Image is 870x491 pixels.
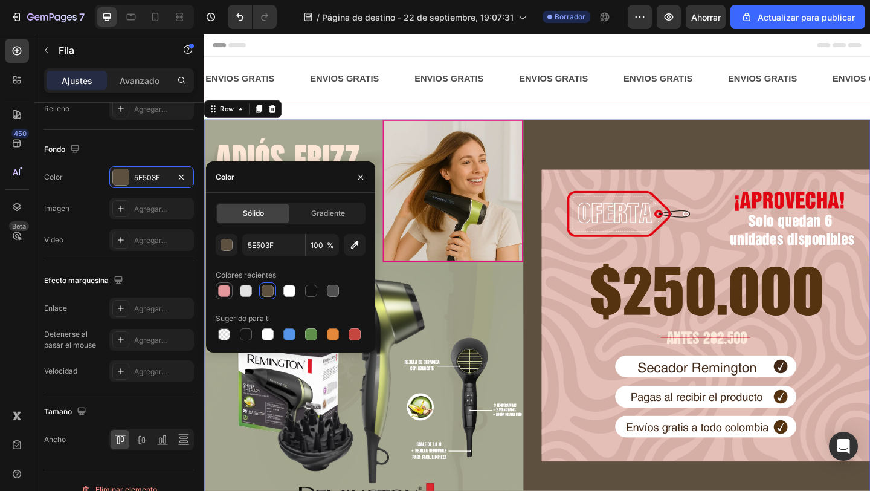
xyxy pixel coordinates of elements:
[730,5,865,29] button: Actualizar para publicar
[44,235,63,244] font: Video
[120,76,159,86] font: Avanzado
[686,5,726,29] button: Ahorrar
[343,41,418,58] p: ENVIOS GRATIS
[44,204,69,213] font: Imagen
[44,104,69,113] font: Relleno
[44,172,63,181] font: Color
[367,148,725,466] img: gempages_565767106189067474-c8e7b3e4-a849-49a6-957c-8ebdacbc6aee.png
[327,241,334,250] font: %
[79,11,85,23] font: 7
[44,276,109,285] font: Efecto marquesina
[44,330,96,350] font: Detenerse al pasar el mouse
[216,172,234,181] font: Color
[44,435,66,444] font: Ancho
[14,129,27,138] font: 450
[134,236,167,245] font: Agregar...
[44,304,67,313] font: Enlace
[216,270,276,279] font: Colores recientes
[243,209,264,218] font: Sólido
[758,12,855,22] font: Actualizar para publicar
[134,367,167,376] font: Agregar...
[134,173,160,182] font: 5E503F
[134,304,167,313] font: Agregar...
[44,145,65,154] font: Fondo
[311,209,345,218] font: Gradiente
[216,314,270,323] font: Sugerido para ti
[829,432,858,461] div: Abrir Intercom Messenger
[134,105,167,114] font: Agregar...
[242,234,305,256] input: Por ejemplo: FFFFFF
[684,41,759,58] p: ENVIOS GRATIS
[59,43,161,57] p: Fila
[322,12,514,22] font: Página de destino - 22 de septiembre, 19:07:31
[555,12,585,21] font: Borrador
[134,204,167,213] font: Agregar...
[317,12,320,22] font: /
[12,222,26,230] font: Beta
[228,5,277,29] div: Deshacer/Rehacer
[691,12,721,22] font: Ahorrar
[59,44,74,56] font: Fila
[44,366,77,376] font: Velocidad
[15,76,35,87] div: Row
[62,76,92,86] font: Ajustes
[5,5,90,29] button: 7
[457,41,532,58] p: ENVIOS GRATIS
[229,41,304,58] p: ENVIOS GRATIS
[134,336,167,345] font: Agregar...
[44,407,72,416] font: Tamaño
[204,34,870,491] iframe: Área de diseño
[570,41,645,58] p: ENVIOS GRATIS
